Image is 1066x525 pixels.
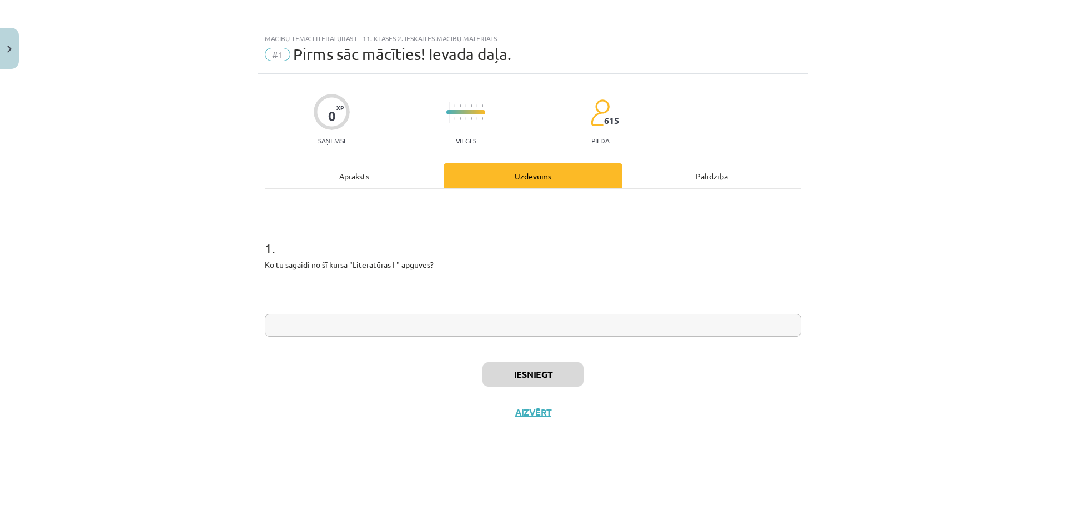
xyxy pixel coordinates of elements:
img: icon-short-line-57e1e144782c952c97e751825c79c345078a6d821885a25fce030b3d8c18986b.svg [460,104,461,107]
img: icon-short-line-57e1e144782c952c97e751825c79c345078a6d821885a25fce030b3d8c18986b.svg [465,117,466,120]
span: #1 [265,48,290,61]
p: Viegls [456,137,476,144]
img: icon-short-line-57e1e144782c952c97e751825c79c345078a6d821885a25fce030b3d8c18986b.svg [476,117,477,120]
div: Apraksts [265,163,444,188]
img: icon-short-line-57e1e144782c952c97e751825c79c345078a6d821885a25fce030b3d8c18986b.svg [460,117,461,120]
p: Ko tu sagaidi no šī kursa "Literatūras I " apguves? [265,259,801,271]
div: Uzdevums [444,163,622,188]
img: icon-short-line-57e1e144782c952c97e751825c79c345078a6d821885a25fce030b3d8c18986b.svg [482,117,483,120]
img: icon-short-line-57e1e144782c952c97e751825c79c345078a6d821885a25fce030b3d8c18986b.svg [454,104,455,107]
img: icon-close-lesson-0947bae3869378f0d4975bcd49f059093ad1ed9edebbc8119c70593378902aed.svg [7,46,12,53]
button: Aizvērt [512,407,554,418]
img: icon-long-line-d9ea69661e0d244f92f715978eff75569469978d946b2353a9bb055b3ed8787d.svg [449,102,450,123]
div: Palīdzība [622,163,801,188]
span: 615 [604,116,619,126]
img: icon-short-line-57e1e144782c952c97e751825c79c345078a6d821885a25fce030b3d8c18986b.svg [482,104,483,107]
span: Pirms sāc mācīties! Ievada daļa. [293,45,511,63]
div: 0 [328,108,336,124]
img: icon-short-line-57e1e144782c952c97e751825c79c345078a6d821885a25fce030b3d8c18986b.svg [471,104,472,107]
img: icon-short-line-57e1e144782c952c97e751825c79c345078a6d821885a25fce030b3d8c18986b.svg [471,117,472,120]
img: students-c634bb4e5e11cddfef0936a35e636f08e4e9abd3cc4e673bd6f9a4125e45ecb1.svg [590,99,610,127]
img: icon-short-line-57e1e144782c952c97e751825c79c345078a6d821885a25fce030b3d8c18986b.svg [454,117,455,120]
p: Saņemsi [314,137,350,144]
div: Mācību tēma: Literatūras i - 11. klases 2. ieskaites mācību materiāls [265,34,801,42]
p: pilda [591,137,609,144]
img: icon-short-line-57e1e144782c952c97e751825c79c345078a6d821885a25fce030b3d8c18986b.svg [476,104,477,107]
h1: 1 . [265,221,801,256]
button: Iesniegt [482,362,584,387]
img: icon-short-line-57e1e144782c952c97e751825c79c345078a6d821885a25fce030b3d8c18986b.svg [465,104,466,107]
span: XP [336,104,344,111]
